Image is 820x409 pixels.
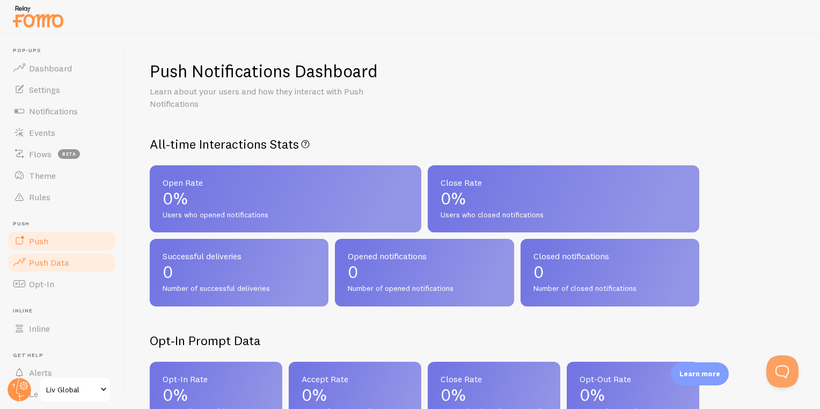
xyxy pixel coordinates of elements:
[533,252,686,260] span: Closed notifications
[6,122,117,143] a: Events
[6,252,117,273] a: Push Data
[29,236,48,246] span: Push
[163,252,316,260] span: Successful deliveries
[679,369,720,379] p: Learn more
[6,165,117,186] a: Theme
[39,377,111,403] a: Liv Global
[302,386,408,404] p: 0%
[580,375,686,383] span: Opt-Out Rate
[11,3,65,30] img: fomo-relay-logo-orange.svg
[29,257,69,268] span: Push Data
[6,143,117,165] a: Flows beta
[29,149,52,159] span: Flows
[441,190,686,207] p: 0%
[6,57,117,79] a: Dashboard
[6,318,117,339] a: Inline
[163,284,316,294] span: Number of successful deliveries
[29,170,56,181] span: Theme
[29,279,54,289] span: Opt-In
[13,308,117,315] span: Inline
[163,375,269,383] span: Opt-In Rate
[163,264,316,281] p: 0
[150,136,699,152] h2: All-time Interactions Stats
[348,264,501,281] p: 0
[13,47,117,54] span: Pop-ups
[163,178,408,187] span: Open Rate
[29,192,50,202] span: Rules
[150,332,699,349] h2: Opt-In Prompt Data
[58,149,80,159] span: beta
[163,190,408,207] p: 0%
[29,106,78,116] span: Notifications
[150,85,407,110] p: Learn about your users and how they interact with Push Notifications
[13,352,117,359] span: Get Help
[29,84,60,95] span: Settings
[348,252,501,260] span: Opened notifications
[163,386,269,404] p: 0%
[441,375,547,383] span: Close Rate
[6,186,117,208] a: Rules
[29,127,55,138] span: Events
[441,210,686,220] span: Users who closed notifications
[150,60,378,82] h1: Push Notifications Dashboard
[163,210,408,220] span: Users who opened notifications
[13,221,117,228] span: Push
[580,386,686,404] p: 0%
[29,367,52,378] span: Alerts
[6,273,117,295] a: Opt-In
[6,362,117,383] a: Alerts
[441,386,547,404] p: 0%
[766,355,799,388] iframe: Help Scout Beacon - Open
[29,323,50,334] span: Inline
[348,284,501,294] span: Number of opened notifications
[533,284,686,294] span: Number of closed notifications
[46,383,97,396] span: Liv Global
[6,79,117,100] a: Settings
[29,63,72,74] span: Dashboard
[533,264,686,281] p: 0
[671,362,729,385] div: Learn more
[302,375,408,383] span: Accept Rate
[6,100,117,122] a: Notifications
[441,178,686,187] span: Close Rate
[6,230,117,252] a: Push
